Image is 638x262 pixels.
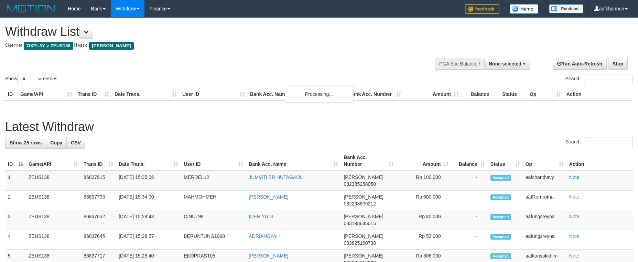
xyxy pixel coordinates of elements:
[18,88,75,101] th: Game/API
[116,151,181,171] th: Date Trans.: activate to sort column ascending
[116,230,181,250] td: [DATE] 15:28:57
[396,151,451,171] th: Amount: activate to sort column ascending
[249,233,280,239] a: ADRIANSYAH
[549,4,583,13] img: panduan.png
[46,137,67,149] a: Copy
[344,194,383,200] span: [PERSON_NAME]
[344,240,376,246] span: Copy 083825160738 to clipboard
[490,214,511,220] span: Accepted
[523,151,566,171] th: Op: activate to sort column ascending
[490,175,511,181] span: Accepted
[26,191,81,210] td: ZEUS138
[451,171,488,191] td: -
[569,214,580,219] a: Note
[451,210,488,230] td: -
[490,194,511,200] span: Accepted
[81,230,116,250] td: 86837645
[249,174,303,180] a: JUMIATI BR HUTAGAOL
[465,4,499,14] img: Feedback.jpg
[26,230,81,250] td: ZEUS138
[249,194,288,200] a: [PERSON_NAME]
[396,191,451,210] td: Rp 600,000
[66,137,85,149] a: CSV
[246,151,341,171] th: Bank Acc. Name: activate to sort column ascending
[344,181,376,187] span: Copy 082385258050 to clipboard
[510,4,539,14] img: Button%20Memo.svg
[569,194,580,200] a: Note
[344,174,383,180] span: [PERSON_NAME]
[523,191,566,210] td: aafRornrotha
[112,88,180,101] th: Date Trans.
[396,210,451,230] td: Rp 80,000
[5,88,18,101] th: ID
[435,58,484,70] div: PGA Site Balance /
[5,230,26,250] td: 4
[247,88,346,101] th: Bank Acc. Name
[566,151,633,171] th: Action
[181,171,246,191] td: MERDEL12
[26,210,81,230] td: ZEUS138
[461,88,499,101] th: Balance
[116,171,181,191] td: [DATE] 15:35:06
[523,210,566,230] td: aafungsreyna
[249,253,288,259] a: [PERSON_NAME]
[489,61,521,67] span: None selected
[89,42,133,50] span: [PERSON_NAME]
[5,151,26,171] th: ID: activate to sort column descending
[396,171,451,191] td: Rp 100,000
[608,58,628,70] a: Stop
[565,137,633,147] label: Search:
[285,85,354,103] div: Processing...
[116,210,181,230] td: [DATE] 15:29:43
[26,151,81,171] th: Game/API: activate to sort column ascending
[527,88,564,101] th: Op
[17,74,43,84] select: Showentries
[484,58,530,70] button: None selected
[5,3,57,14] img: MOTION_logo.png
[569,233,580,239] a: Note
[81,210,116,230] td: 86837652
[5,137,46,149] a: Show 25 rows
[81,171,116,191] td: 86837915
[344,233,383,239] span: [PERSON_NAME]
[490,253,511,259] span: Accepted
[344,253,383,259] span: [PERSON_NAME]
[584,74,633,84] input: Search:
[344,214,383,219] span: [PERSON_NAME]
[181,151,246,171] th: User ID: activate to sort column ascending
[344,201,376,206] span: Copy 082298809212 to clipboard
[81,151,116,171] th: Trans ID: activate to sort column ascending
[584,137,633,147] input: Search:
[181,191,246,210] td: MAHMOHMEH
[344,221,376,226] span: Copy 083198645015 to clipboard
[116,191,181,210] td: [DATE] 15:34:00
[451,191,488,210] td: -
[5,120,633,134] h1: Latest Withdraw
[523,230,566,250] td: aafungsreyna
[341,151,396,171] th: Bank Acc. Number: activate to sort column ascending
[5,191,26,210] td: 2
[499,88,527,101] th: Status
[249,214,273,219] a: IDEN YUDI
[569,253,580,259] a: Note
[565,74,633,84] label: Search:
[5,210,26,230] td: 3
[346,88,404,101] th: Bank Acc. Number
[26,171,81,191] td: ZEUS138
[5,171,26,191] td: 1
[71,140,81,145] span: CSV
[451,230,488,250] td: -
[564,88,633,101] th: Action
[553,58,607,70] a: Run Auto-Refresh
[50,140,62,145] span: Copy
[488,151,523,171] th: Status: activate to sort column ascending
[490,234,511,240] span: Accepted
[180,88,247,101] th: User ID
[523,171,566,191] td: aafchanthavy
[181,230,246,250] td: BERUNTUNG1998
[569,174,580,180] a: Note
[396,230,451,250] td: Rp 53,000
[24,42,73,50] span: OXPLAY > ZEUS138
[81,191,116,210] td: 86837793
[404,88,461,101] th: Amount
